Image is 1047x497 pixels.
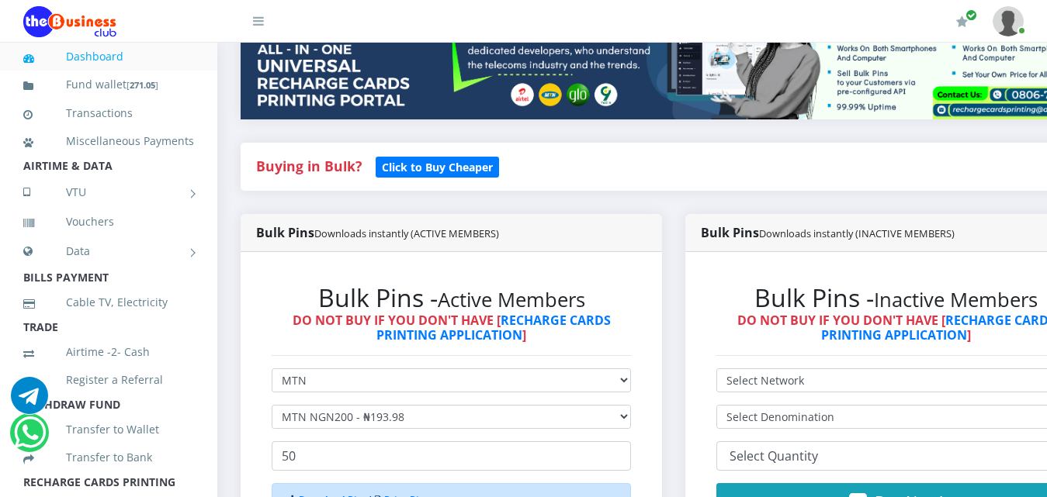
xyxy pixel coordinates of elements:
h2: Bulk Pins - [272,283,631,312]
small: Downloads instantly (ACTIVE MEMBERS) [314,226,499,240]
small: Downloads instantly (INACTIVE MEMBERS) [759,226,955,240]
strong: DO NOT BUY IF YOU DON'T HAVE [ ] [293,312,611,343]
i: Renew/Upgrade Subscription [956,16,968,28]
a: Chat for support [14,426,46,451]
a: Vouchers [23,204,194,240]
a: Airtime -2- Cash [23,334,194,370]
a: VTU [23,173,194,212]
strong: Buying in Bulk? [256,157,362,175]
a: Transactions [23,95,194,131]
a: Transfer to Wallet [23,412,194,447]
a: Transfer to Bank [23,440,194,475]
strong: Bulk Pins [256,224,499,241]
b: 271.05 [130,79,155,91]
strong: Bulk Pins [701,224,955,241]
small: Active Members [438,286,585,313]
a: Miscellaneous Payments [23,123,194,159]
small: [ ] [127,79,158,91]
a: Click to Buy Cheaper [376,157,499,175]
b: Click to Buy Cheaper [382,160,493,174]
input: Enter Quantity [272,441,631,471]
a: Register a Referral [23,362,194,398]
span: Renew/Upgrade Subscription [966,9,977,21]
a: Dashboard [23,39,194,74]
a: Data [23,232,194,271]
img: Logo [23,6,116,37]
a: RECHARGE CARDS PRINTING APPLICATION [376,312,611,343]
a: Fund wallet[271.05] [23,67,194,103]
img: User [993,6,1024,36]
small: Inactive Members [874,286,1038,313]
a: Chat for support [11,388,48,414]
a: Cable TV, Electricity [23,285,194,320]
